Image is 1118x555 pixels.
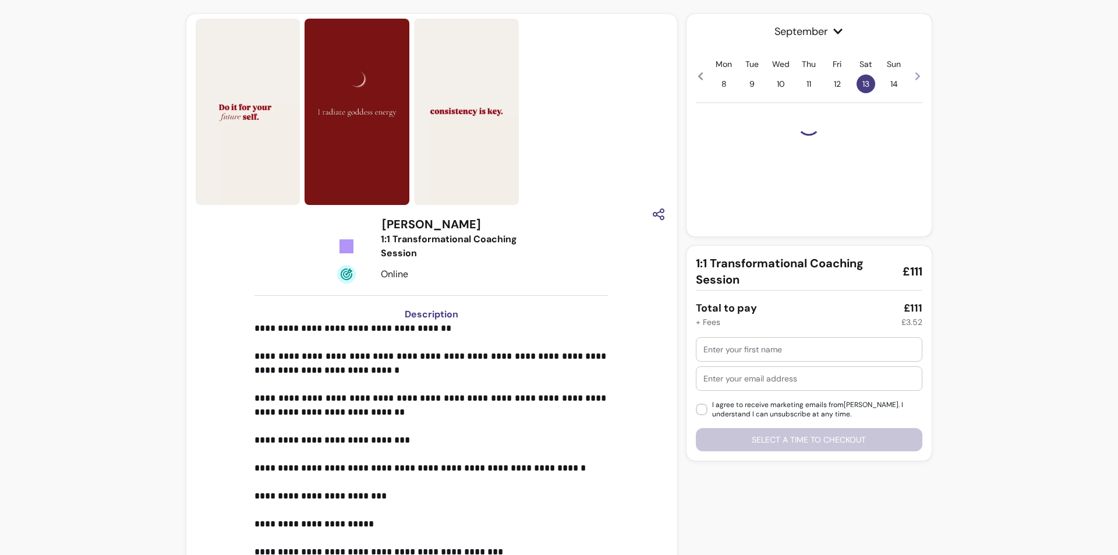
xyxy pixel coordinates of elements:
[337,237,356,256] img: Tickets Icon
[799,75,818,93] span: 11
[381,267,546,281] div: Online
[696,300,757,316] div: Total to pay
[703,373,915,384] input: Enter your email address
[254,307,608,321] h3: Description
[833,58,841,70] p: Fri
[772,58,790,70] p: Wed
[305,19,409,206] img: https://d3pz9znudhj10h.cloudfront.net/57d4bc0c-83d3-4807-a27b-c5dce468c5cf
[696,255,893,288] span: 1:1 Transformational Coaching Session
[414,19,519,206] img: https://d3pz9znudhj10h.cloudfront.net/4884bb60-293d-4ee5-9a0c-797239166c8f
[381,232,546,260] div: 1:1 Transformational Coaching Session
[703,344,915,355] input: Enter your first name
[802,58,816,70] p: Thu
[859,58,872,70] p: Sat
[714,75,733,93] span: 8
[828,75,847,93] span: 12
[904,300,922,316] div: £111
[743,75,762,93] span: 9
[716,58,732,70] p: Mon
[196,19,300,205] img: https://d3pz9znudhj10h.cloudfront.net/ca75eab1-c908-41bc-899f-55fdfdf6d7d1
[885,75,903,93] span: 14
[901,316,922,328] div: £3.52
[903,263,922,280] span: £111
[382,216,481,232] h3: [PERSON_NAME]
[797,112,820,136] div: Loading
[857,75,875,93] span: 13
[772,75,790,93] span: 10
[887,58,901,70] p: Sun
[696,23,922,40] span: September
[696,316,720,328] div: + Fees
[745,58,759,70] p: Tue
